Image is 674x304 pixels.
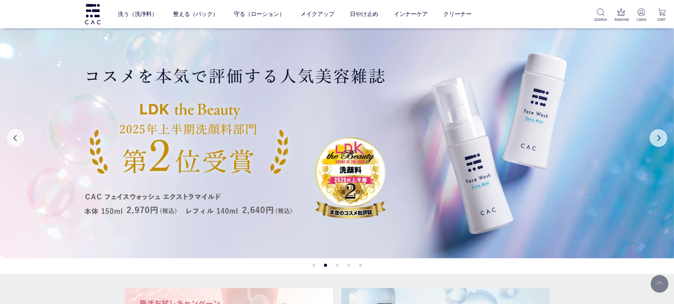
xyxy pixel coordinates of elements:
[347,264,350,267] button: 4 of 5
[173,4,218,24] a: 整える（パック）
[635,8,648,22] a: LOGIN
[234,4,285,24] a: 守る（ローション）
[594,8,607,22] a: SEARCH
[615,8,628,22] a: RANKING
[335,264,339,267] button: 3 of 5
[84,4,102,24] img: logo
[324,264,327,267] button: 2 of 5
[655,17,668,22] p: CART
[350,4,378,24] a: 日やけ止め
[650,129,667,147] button: Next
[7,129,24,147] button: Previous
[300,4,334,24] a: メイクアップ
[594,17,607,22] p: SEARCH
[655,8,668,22] a: CART
[635,17,648,22] p: LOGIN
[312,264,315,267] button: 1 of 5
[443,4,472,24] a: クリーナー
[118,4,157,24] a: 洗う（洗浄料）
[359,264,362,267] button: 5 of 5
[615,17,628,22] p: RANKING
[394,4,428,24] a: インナーケア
